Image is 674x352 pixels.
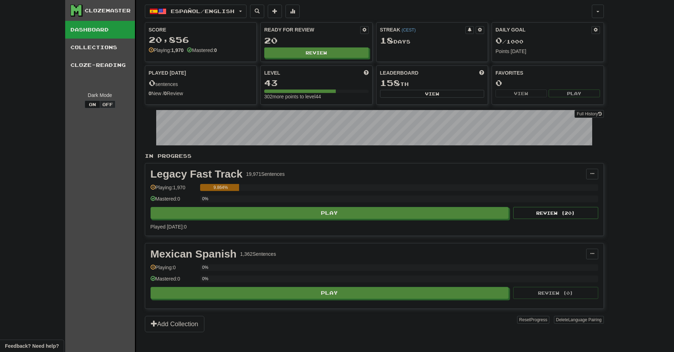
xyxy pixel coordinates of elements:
div: 0 [495,79,600,87]
button: Play [151,287,509,299]
button: View [495,90,547,97]
p: In Progress [145,152,604,160]
button: DeleteLanguage Pairing [554,316,604,324]
button: Review (0) [513,287,598,299]
div: Favorites [495,69,600,76]
div: Mastered: [187,47,217,54]
span: / 1000 [495,39,523,45]
a: Cloze-Reading [65,56,135,74]
span: Played [DATE] [149,69,186,76]
strong: 0 [149,91,152,96]
button: Add sentence to collection [268,5,282,18]
button: Español/English [145,5,247,18]
span: Leaderboard [380,69,419,76]
div: 302 more points to level 44 [264,93,369,100]
button: View [380,90,485,98]
button: ResetProgress [517,316,549,324]
span: Español / English [171,8,234,14]
span: Language Pairing [568,317,601,322]
a: Full History [574,110,604,118]
strong: 0 [164,91,167,96]
div: 43 [264,79,369,87]
span: 0 [149,78,155,88]
strong: 1,970 [171,47,183,53]
button: Play [151,207,509,219]
span: Open feedback widget [5,342,59,350]
span: This week in points, UTC [479,69,484,76]
span: 158 [380,78,400,88]
span: Played [DATE]: 0 [151,224,187,230]
div: Playing: 0 [151,264,197,276]
div: Dark Mode [70,92,130,99]
div: New / Review [149,90,253,97]
button: On [85,100,100,108]
button: Off [100,100,115,108]
div: Clozemaster [85,7,131,14]
div: Mastered: 0 [151,195,197,207]
button: Review [264,47,369,58]
span: Progress [530,317,547,322]
div: Mastered: 0 [151,275,197,287]
div: Day s [380,36,485,45]
button: More stats [285,5,300,18]
div: Streak [380,26,466,33]
span: 18 [380,35,393,45]
span: Score more points to level up [364,69,369,76]
div: Ready for Review [264,26,360,33]
div: Points [DATE] [495,48,600,55]
a: Collections [65,39,135,56]
div: th [380,79,485,88]
button: Review (20) [513,207,598,219]
button: Add Collection [145,316,204,332]
div: Legacy Fast Track [151,169,243,179]
div: Score [149,26,253,33]
div: Daily Goal [495,26,591,34]
div: Playing: 1,970 [151,184,197,196]
span: 0 [495,35,502,45]
div: 9.864% [202,184,239,191]
a: (CEST) [402,28,416,33]
div: 1,362 Sentences [240,250,276,258]
span: Level [264,69,280,76]
button: Play [549,90,600,97]
div: sentences [149,79,253,88]
a: Dashboard [65,21,135,39]
button: Search sentences [250,5,264,18]
div: 20 [264,36,369,45]
div: Mexican Spanish [151,249,237,259]
div: Playing: [149,47,184,54]
strong: 0 [214,47,217,53]
div: 19,971 Sentences [246,171,285,178]
div: 20,856 [149,35,253,44]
